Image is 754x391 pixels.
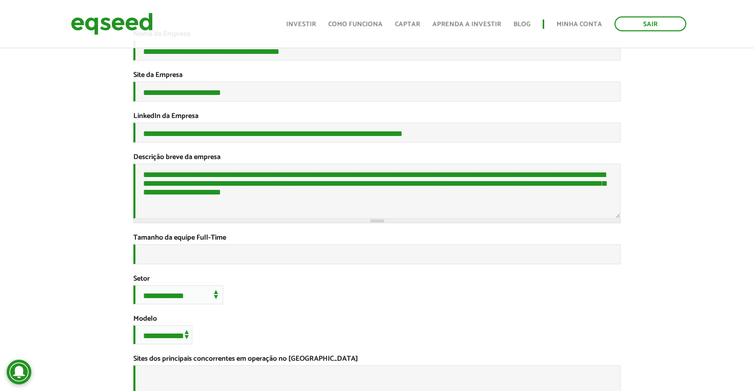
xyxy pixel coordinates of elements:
[133,356,358,363] label: Sites dos principais concorrentes em operação no [GEOGRAPHIC_DATA]
[614,16,686,31] a: Sair
[286,21,316,28] a: Investir
[133,113,199,120] label: LinkedIn da Empresa
[328,21,383,28] a: Como funciona
[513,21,530,28] a: Blog
[133,154,221,161] label: Descrição breve da empresa
[71,10,153,37] img: EqSeed
[557,21,602,28] a: Minha conta
[133,72,183,79] label: Site da Empresa
[133,234,226,242] label: Tamanho da equipe Full-Time
[395,21,420,28] a: Captar
[133,276,150,283] label: Setor
[133,316,157,323] label: Modelo
[432,21,501,28] a: Aprenda a investir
